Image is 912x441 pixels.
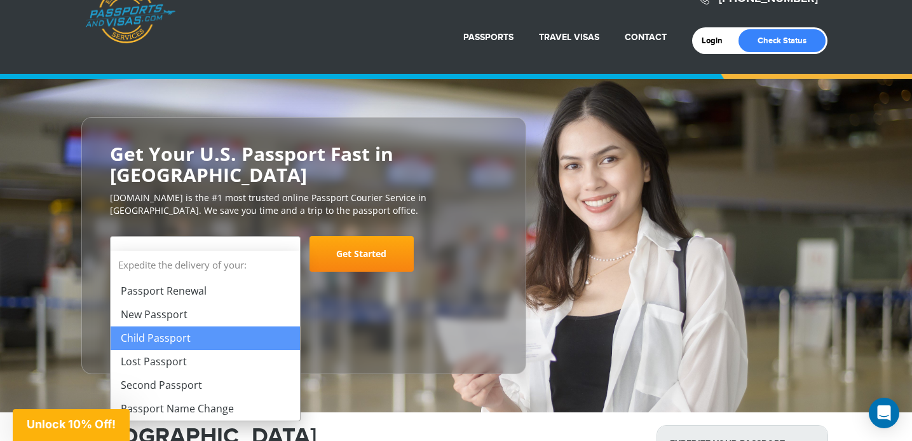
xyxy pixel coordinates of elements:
[111,251,300,421] li: Expedite the delivery of your:
[120,241,287,277] span: Select Your Service
[111,326,300,350] li: Child Passport
[111,374,300,397] li: Second Passport
[310,236,414,272] a: Get Started
[110,192,498,217] p: [DOMAIN_NAME] is the #1 most trusted online Passport Courier Service in [GEOGRAPHIC_DATA]. We sav...
[539,32,599,43] a: Travel Visas
[110,236,301,272] span: Select Your Service
[738,29,826,52] a: Check Status
[111,279,300,303] li: Passport Renewal
[111,350,300,374] li: Lost Passport
[111,303,300,326] li: New Passport
[110,143,498,185] h2: Get Your U.S. Passport Fast in [GEOGRAPHIC_DATA]
[111,251,300,279] strong: Expedite the delivery of your:
[625,32,667,43] a: Contact
[111,397,300,421] li: Passport Name Change
[13,409,130,441] div: Unlock 10% Off!
[463,32,514,43] a: Passports
[27,417,116,431] span: Unlock 10% Off!
[120,248,222,262] span: Select Your Service
[702,36,732,46] a: Login
[869,398,899,428] div: Open Intercom Messenger
[110,278,498,291] span: Starting at $199 + government fees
